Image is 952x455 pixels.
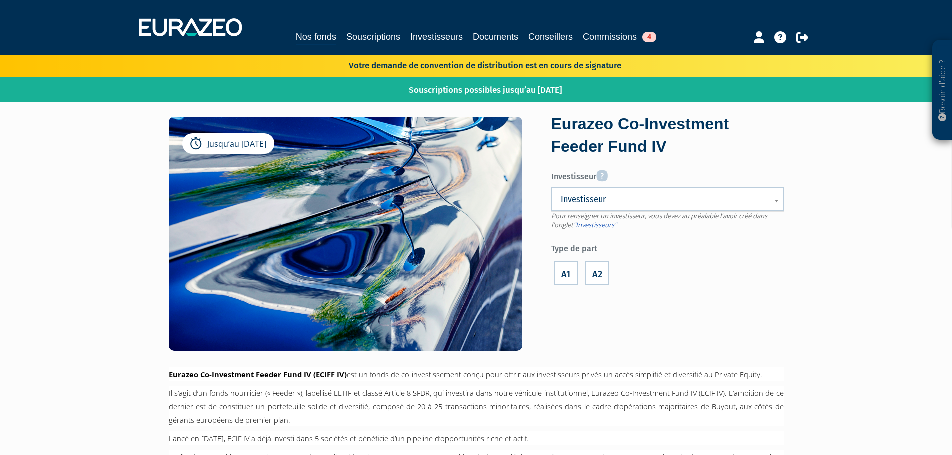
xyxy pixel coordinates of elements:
[551,211,767,230] span: Pour renseigner un investisseur, vous devez au préalable l'avoir créé dans l'onglet
[139,18,242,36] img: 1732889491-logotype_eurazeo_blanc_rvb.png
[551,240,784,255] label: Type de part
[347,369,762,379] span: est un fonds de co-investissement conçu pour offrir aux investisseurs privés un accès simplifié e...
[573,220,617,229] a: "Investisseurs"
[554,261,578,285] label: A1
[182,133,274,154] div: Jusqu’au [DATE]
[410,30,463,44] a: Investisseurs
[561,193,761,205] span: Investisseur
[583,30,656,44] a: Commissions4
[551,166,784,183] label: Investisseur
[551,113,784,158] div: Eurazeo Co-Investment Feeder Fund IV
[296,30,336,45] a: Nos fonds
[585,261,609,285] label: A2
[169,388,784,425] span: Il s’agit d’un fonds nourricier (« Feeder »), labellisé ELTIF et classé Article 8 SFDR, qui inves...
[380,79,562,96] p: Souscriptions possibles jusqu’au [DATE]
[642,32,656,42] span: 4
[169,433,529,443] span: Lancé en [DATE], ECIF IV a déjà investi dans 5 sociétés et bénéficie d’un pipeline d’opportunités...
[346,30,400,44] a: Souscriptions
[937,45,948,135] p: Besoin d'aide ?
[528,30,573,44] a: Conseillers
[473,30,518,44] a: Documents
[169,117,522,351] img: Eurazeo Co-Investment Feeder Fund IV
[169,369,347,379] span: Eurazeo Co-Investment Feeder Fund IV (ECIFF IV)
[320,57,621,72] p: Votre demande de convention de distribution est en cours de signature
